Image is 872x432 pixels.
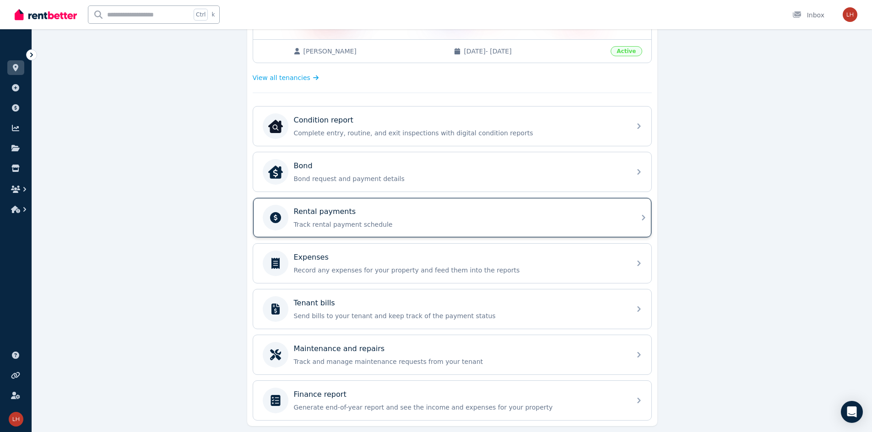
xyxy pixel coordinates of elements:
a: Tenant billsSend bills to your tenant and keep track of the payment status [253,289,651,329]
span: Ctrl [194,9,208,21]
img: Bond [268,165,283,179]
span: View all tenancies [253,73,310,82]
p: Track and manage maintenance requests from your tenant [294,357,625,366]
span: [DATE] - [DATE] [464,47,605,56]
p: Finance report [294,389,347,400]
div: Inbox [792,11,824,20]
p: Record any expenses for your property and feed them into the reports [294,266,625,275]
img: Leandro Hsiung [843,7,857,22]
p: Bond request and payment details [294,174,625,183]
p: Condition report [294,115,353,126]
span: Active [611,46,642,56]
a: Condition reportCondition reportComplete entry, routine, and exit inspections with digital condit... [253,107,651,146]
img: RentBetter [15,8,77,21]
div: Open Intercom Messenger [841,401,863,423]
img: Condition report [268,119,283,133]
a: Maintenance and repairsTrack and manage maintenance requests from your tenant [253,335,651,374]
p: Bond [294,160,313,171]
a: BondBondBond request and payment details [253,152,651,192]
p: Expenses [294,252,329,263]
p: Send bills to your tenant and keep track of the payment status [294,311,625,320]
img: Leandro Hsiung [9,412,23,427]
p: Generate end-of-year report and see the income and expenses for your property [294,403,625,412]
p: Maintenance and repairs [294,343,385,354]
span: k [211,11,215,18]
p: Rental payments [294,206,356,217]
span: [PERSON_NAME] [303,47,445,56]
p: Tenant bills [294,298,335,309]
a: Finance reportGenerate end-of-year report and see the income and expenses for your property [253,381,651,420]
a: View all tenancies [253,73,319,82]
p: Complete entry, routine, and exit inspections with digital condition reports [294,128,625,138]
a: ExpensesRecord any expenses for your property and feed them into the reports [253,244,651,283]
a: Rental paymentsTrack rental payment schedule [253,198,651,237]
p: Track rental payment schedule [294,220,625,229]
